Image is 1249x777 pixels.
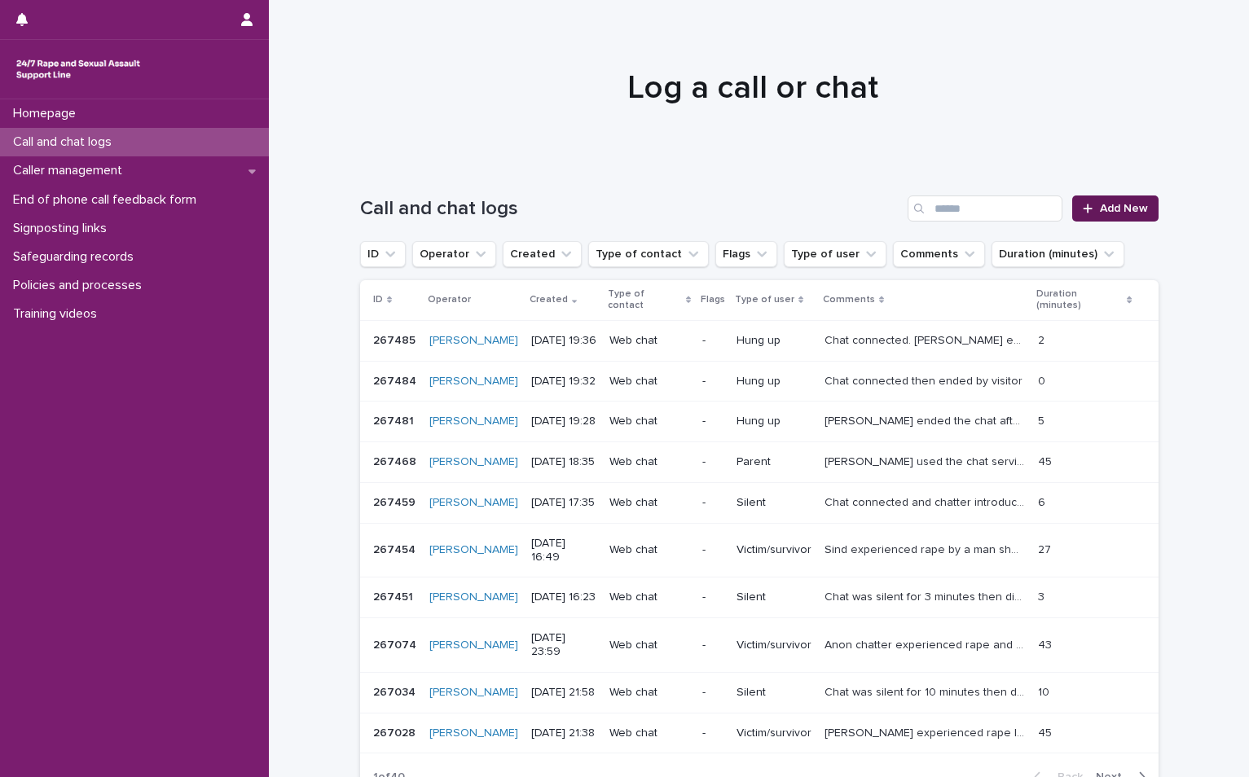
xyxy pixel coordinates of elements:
[429,375,518,388] a: [PERSON_NAME]
[609,415,688,428] p: Web chat
[531,631,597,659] p: [DATE] 23:59
[1100,203,1148,214] span: Add New
[609,375,688,388] p: Web chat
[737,415,811,428] p: Hung up
[701,291,725,309] p: Flags
[1038,411,1048,428] p: 5
[7,249,147,265] p: Safeguarding records
[373,493,419,510] p: 267459
[373,683,419,700] p: 267034
[360,523,1159,577] tr: 267454267454 [PERSON_NAME] [DATE] 16:49Web chat-Victim/survivorSind experienced rape by a man she...
[429,590,518,604] a: [PERSON_NAME]
[609,590,688,604] p: Web chat
[360,482,1159,523] tr: 267459267459 [PERSON_NAME] [DATE] 17:35Web chat-SilentChat connected and chatter introduced thems...
[609,496,688,510] p: Web chat
[373,291,383,309] p: ID
[893,241,985,267] button: Comments
[7,221,120,236] p: Signposting links
[609,686,688,700] p: Web chat
[702,639,723,652] p: -
[373,331,419,348] p: 267485
[825,411,1028,428] p: Katie ended the chat after introductions as I could only offer 30 minutes
[429,727,518,740] a: [PERSON_NAME]
[702,455,723,469] p: -
[531,334,597,348] p: [DATE] 19:36
[7,192,209,208] p: End of phone call feedback form
[373,723,419,740] p: 267028
[1038,493,1049,510] p: 6
[360,241,406,267] button: ID
[531,686,597,700] p: [DATE] 21:58
[1038,723,1055,740] p: 45
[360,361,1159,402] tr: 267484267484 [PERSON_NAME] [DATE] 19:32Web chat-Hung upChat connected then ended by visitorChat c...
[412,241,496,267] button: Operator
[373,371,420,388] p: 267484
[702,590,723,604] p: -
[908,195,1062,222] input: Search
[702,686,723,700] p: -
[702,496,723,510] p: -
[531,455,597,469] p: [DATE] 18:35
[13,53,143,86] img: rhQMoQhaT3yELyF149Cw
[373,411,417,428] p: 267481
[531,415,597,428] p: [DATE] 19:28
[1038,371,1049,388] p: 0
[373,452,420,469] p: 267468
[825,723,1028,740] p: Lis experienced rape last night. Attacker was unknown to her. She has received medical attention ...
[784,241,886,267] button: Type of user
[825,493,1028,510] p: Chat connected and chatter introduced themselves. Chat was silent for 6 minutes then ended by cha...
[1038,540,1054,557] p: 27
[608,285,681,315] p: Type of contact
[588,241,709,267] button: Type of contact
[737,543,811,557] p: Victim/survivor
[373,540,419,557] p: 267454
[354,68,1152,108] h1: Log a call or chat
[7,106,89,121] p: Homepage
[360,402,1159,442] tr: 267481267481 [PERSON_NAME] [DATE] 19:28Web chat-Hung up[PERSON_NAME] ended the chat after introdu...
[737,455,811,469] p: Parent
[825,635,1028,652] p: Anon chatter experienced rape and coercion by ex-boyfriend. We discussed her feelings and the imp...
[1038,683,1053,700] p: 10
[429,543,518,557] a: [PERSON_NAME]
[737,334,811,348] p: Hung up
[825,587,1028,604] p: Chat was silent for 3 minutes then disconnected
[702,334,723,348] p: -
[429,496,518,510] a: [PERSON_NAME]
[702,727,723,740] p: -
[360,197,902,221] h1: Call and chat logs
[360,320,1159,361] tr: 267485267485 [PERSON_NAME] [DATE] 19:36Web chat-Hung upChat connected. [PERSON_NAME] ended the ch...
[7,163,135,178] p: Caller management
[503,241,582,267] button: Created
[7,306,110,322] p: Training videos
[429,415,518,428] a: [PERSON_NAME]
[530,291,568,309] p: Created
[429,455,518,469] a: [PERSON_NAME]
[7,134,125,150] p: Call and chat logs
[825,683,1028,700] p: Chat was silent for 10 minutes then disconnected
[360,442,1159,483] tr: 267468267468 [PERSON_NAME] [DATE] 18:35Web chat-Parent[PERSON_NAME] used the chat service as his ...
[992,241,1124,267] button: Duration (minutes)
[531,727,597,740] p: [DATE] 21:38
[609,727,688,740] p: Web chat
[737,375,811,388] p: Hung up
[825,452,1028,469] p: Chris used the chat service as his 13 year old daughter had been assaulted in her sleep by her ex...
[1038,331,1048,348] p: 2
[360,713,1159,753] tr: 267028267028 [PERSON_NAME] [DATE] 21:38Web chat-Victim/survivor[PERSON_NAME] experienced rape las...
[1038,587,1048,604] p: 3
[609,455,688,469] p: Web chat
[609,543,688,557] p: Web chat
[429,686,518,700] a: [PERSON_NAME]
[737,639,811,652] p: Victim/survivor
[823,291,875,309] p: Comments
[825,331,1028,348] p: Chat connected. Chatter ended the chat as I could only offer 20 minutes
[702,375,723,388] p: -
[1038,452,1055,469] p: 45
[7,278,155,293] p: Policies and processes
[825,371,1026,388] p: Chat connected then ended by visitor
[360,577,1159,618] tr: 267451267451 [PERSON_NAME] [DATE] 16:23Web chat-SilentChat was silent for 3 minutes then disconne...
[715,241,777,267] button: Flags
[1072,195,1158,222] a: Add New
[360,672,1159,713] tr: 267034267034 [PERSON_NAME] [DATE] 21:58Web chat-SilentChat was silent for 10 minutes then disconn...
[609,334,688,348] p: Web chat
